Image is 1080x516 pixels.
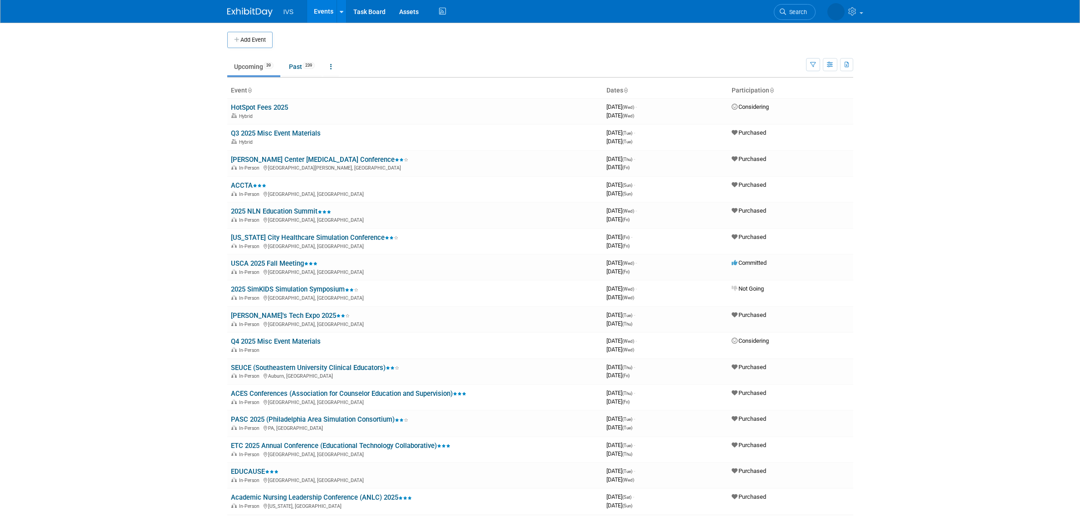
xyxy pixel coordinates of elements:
span: In-Person [239,191,262,197]
span: Purchased [732,415,766,422]
a: Sort by Event Name [247,87,252,94]
span: - [635,259,637,266]
span: [DATE] [606,389,635,396]
a: USCA 2025 Fall Meeting [231,259,318,268]
div: [GEOGRAPHIC_DATA], [GEOGRAPHIC_DATA] [231,190,599,197]
span: In-Person [239,243,262,249]
div: PA, [GEOGRAPHIC_DATA] [231,424,599,431]
span: [DATE] [606,294,634,301]
span: (Tue) [622,469,632,474]
span: - [634,415,635,422]
div: [GEOGRAPHIC_DATA], [GEOGRAPHIC_DATA] [231,242,599,249]
th: Participation [728,83,853,98]
span: [DATE] [606,268,630,275]
span: (Tue) [622,417,632,422]
img: In-Person Event [231,452,237,456]
span: Purchased [732,312,766,318]
img: In-Person Event [231,503,237,508]
div: Auburn, [GEOGRAPHIC_DATA] [231,372,599,379]
span: (Wed) [622,347,634,352]
img: ExhibitDay [227,8,273,17]
span: In-Person [239,347,262,353]
span: (Tue) [622,139,632,144]
span: Considering [732,337,769,344]
img: In-Person Event [231,321,237,326]
span: - [634,129,635,136]
img: In-Person Event [231,269,237,274]
span: [DATE] [606,259,637,266]
span: (Wed) [622,295,634,300]
span: [DATE] [606,442,635,448]
div: [GEOGRAPHIC_DATA], [GEOGRAPHIC_DATA] [231,268,599,275]
span: [DATE] [606,285,637,292]
a: Sort by Participation Type [769,87,774,94]
a: PASC 2025 (Philadelphia Area Simulation Consortium) [231,415,408,424]
span: [DATE] [606,207,637,214]
span: Purchased [732,389,766,396]
span: Hybrid [239,139,255,145]
span: - [634,389,635,396]
a: HotSpot Fees 2025 [231,103,288,112]
img: In-Person Event [231,295,237,300]
th: Dates [603,83,728,98]
span: Purchased [732,442,766,448]
span: [DATE] [606,242,630,249]
div: [US_STATE], [GEOGRAPHIC_DATA] [231,502,599,509]
a: Q3 2025 Misc Event Materials [231,129,321,137]
span: (Thu) [622,391,632,396]
img: Hybrid Event [231,113,237,118]
span: [DATE] [606,156,635,162]
a: 2025 NLN Education Summit [231,207,331,215]
a: Sort by Start Date [623,87,628,94]
span: - [631,234,632,240]
span: [DATE] [606,493,634,500]
span: - [635,337,637,344]
span: In-Person [239,399,262,405]
span: (Fri) [622,269,630,274]
span: (Sun) [622,191,632,196]
span: In-Person [239,165,262,171]
a: Search [774,4,816,20]
span: Purchased [732,467,766,474]
span: - [633,493,634,500]
span: (Wed) [622,209,634,214]
a: Academic Nursing Leadership Conference (ANLC) 2025 [231,493,412,501]
span: - [634,442,635,448]
img: Hybrid Event [231,139,237,144]
span: [DATE] [606,467,635,474]
span: [DATE] [606,364,635,370]
img: In-Person Event [231,165,237,170]
img: In-Person Event [231,243,237,248]
span: (Fri) [622,399,630,404]
div: [GEOGRAPHIC_DATA][PERSON_NAME], [GEOGRAPHIC_DATA] [231,164,599,171]
span: [DATE] [606,181,635,188]
span: Purchased [732,129,766,136]
span: 239 [303,62,315,69]
a: ACCTA [231,181,266,190]
span: In-Person [239,452,262,458]
span: [DATE] [606,164,630,170]
a: Past239 [282,58,322,75]
span: Hybrid [239,113,255,119]
span: In-Person [239,321,262,327]
img: In-Person Event [231,373,237,378]
span: In-Person [239,373,262,379]
span: - [634,364,635,370]
div: [GEOGRAPHIC_DATA], [GEOGRAPHIC_DATA] [231,294,599,301]
img: In-Person Event [231,425,237,430]
span: [DATE] [606,415,635,422]
span: [DATE] [606,372,630,379]
span: (Wed) [622,261,634,266]
span: 39 [264,62,274,69]
div: [GEOGRAPHIC_DATA], [GEOGRAPHIC_DATA] [231,398,599,405]
span: - [635,285,637,292]
span: - [635,207,637,214]
span: Considering [732,103,769,110]
a: Upcoming39 [227,58,280,75]
span: [DATE] [606,129,635,136]
span: Search [786,9,807,15]
span: (Fri) [622,217,630,222]
span: [DATE] [606,476,634,483]
span: [DATE] [606,138,632,145]
span: (Thu) [622,157,632,162]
